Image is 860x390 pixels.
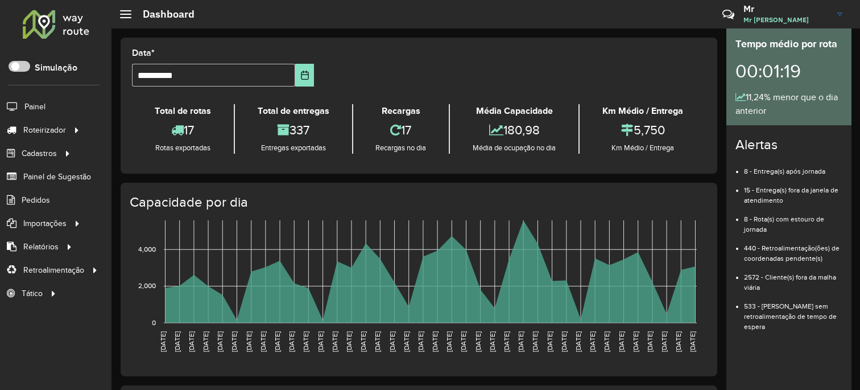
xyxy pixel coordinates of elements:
li: 15 - Entrega(s) fora da janela de atendimento [744,176,842,206]
text: [DATE] [431,331,439,352]
text: [DATE] [159,331,167,352]
text: [DATE] [675,331,682,352]
text: [DATE] [388,331,396,352]
div: Total de entregas [238,104,349,118]
span: Retroalimentação [23,264,84,276]
div: 17 [135,118,231,142]
h3: Mr [743,3,829,14]
text: [DATE] [259,331,267,352]
text: [DATE] [245,331,253,352]
text: [DATE] [345,331,353,352]
div: Média Capacidade [453,104,576,118]
div: 00:01:19 [735,52,842,91]
text: [DATE] [359,331,367,352]
text: [DATE] [646,331,654,352]
text: 0 [152,319,156,326]
li: 440 - Retroalimentação(ões) de coordenadas pendente(s) [744,235,842,264]
text: [DATE] [474,331,482,352]
text: [DATE] [689,331,696,352]
h4: Capacidade por dia [130,194,706,211]
label: Data [132,46,155,60]
div: 5,750 [582,118,703,142]
text: [DATE] [517,331,524,352]
text: [DATE] [230,331,238,352]
div: Recargas [356,104,446,118]
text: [DATE] [374,331,381,352]
text: [DATE] [632,331,639,352]
text: [DATE] [489,331,496,352]
text: [DATE] [274,331,281,352]
text: [DATE] [560,331,568,352]
text: [DATE] [603,331,610,352]
h2: Dashboard [131,8,195,20]
div: 337 [238,118,349,142]
text: [DATE] [660,331,668,352]
div: Total de rotas [135,104,231,118]
span: Pedidos [22,194,50,206]
text: [DATE] [574,331,582,352]
text: 4,000 [138,245,156,253]
li: 8 - Entrega(s) após jornada [744,158,842,176]
div: 180,98 [453,118,576,142]
text: [DATE] [417,331,424,352]
text: [DATE] [445,331,453,352]
span: Roteirizador [23,124,66,136]
span: Importações [23,217,67,229]
li: 8 - Rota(s) com estouro de jornada [744,206,842,235]
a: Contato Rápido [716,2,741,27]
span: Painel [24,101,46,113]
text: [DATE] [403,331,410,352]
text: [DATE] [188,331,195,352]
div: Recargas no dia [356,142,446,154]
div: Km Médio / Entrega [582,142,703,154]
text: [DATE] [460,331,467,352]
span: Painel de Sugestão [23,171,91,183]
span: Cadastros [22,147,57,159]
li: 533 - [PERSON_NAME] sem retroalimentação de tempo de espera [744,293,842,332]
div: Km Médio / Entrega [582,104,703,118]
div: Tempo médio por rota [735,36,842,52]
text: [DATE] [546,331,553,352]
text: [DATE] [288,331,295,352]
text: [DATE] [317,331,324,352]
span: Relatórios [23,241,59,253]
div: 17 [356,118,446,142]
div: Rotas exportadas [135,142,231,154]
text: [DATE] [302,331,309,352]
span: Tático [22,288,43,299]
span: Mr [PERSON_NAME] [743,15,829,25]
text: [DATE] [589,331,596,352]
div: Média de ocupação no dia [453,142,576,154]
h4: Alertas [735,137,842,153]
text: [DATE] [531,331,539,352]
text: [DATE] [173,331,181,352]
label: Simulação [35,61,77,75]
text: [DATE] [331,331,338,352]
div: Entregas exportadas [238,142,349,154]
li: 2572 - Cliente(s) fora da malha viária [744,264,842,293]
text: [DATE] [618,331,625,352]
text: [DATE] [216,331,224,352]
text: 2,000 [138,282,156,290]
button: Choose Date [295,64,315,87]
text: [DATE] [503,331,510,352]
text: [DATE] [202,331,209,352]
div: 11,24% menor que o dia anterior [735,91,842,118]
